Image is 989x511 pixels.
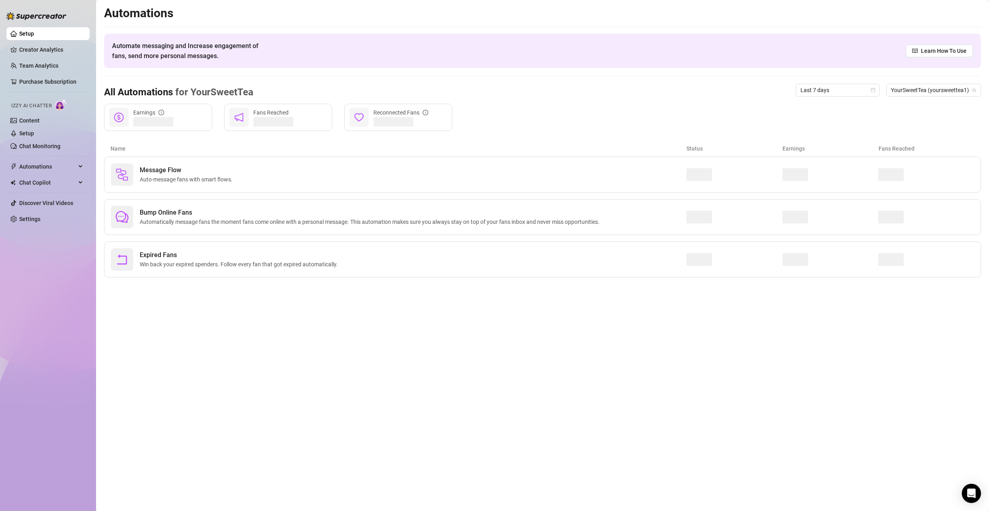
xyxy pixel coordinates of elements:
span: Bump Online Fans [140,208,603,217]
span: Automations [19,160,76,173]
span: dollar [114,113,124,122]
span: comment [116,211,128,223]
a: Setup [19,30,34,37]
span: Message Flow [140,165,236,175]
span: calendar [871,88,875,93]
div: Earnings [133,108,164,117]
span: Fans Reached [253,109,289,116]
span: notification [234,113,244,122]
span: Expired Fans [140,250,341,260]
span: info-circle [158,110,164,115]
h3: All Automations [104,86,253,99]
article: Fans Reached [879,144,975,153]
a: Team Analytics [19,62,58,69]
span: for YourSweetTea [173,87,253,98]
a: Settings [19,216,40,222]
span: YourSweetTea (yoursweettea1) [891,84,976,96]
span: Last 7 days [800,84,875,96]
img: AI Chatter [55,99,67,111]
span: rollback [116,253,128,266]
a: Learn How To Use [906,44,973,57]
span: team [972,88,977,93]
span: read [912,48,918,54]
img: svg%3e [116,168,128,181]
img: Chat Copilot [10,180,16,185]
div: Reconnected Fans [373,108,428,117]
a: Discover Viral Videos [19,200,73,206]
span: thunderbolt [10,163,17,170]
a: Creator Analytics [19,43,83,56]
span: heart [354,113,364,122]
img: logo-BBDzfeDw.svg [6,12,66,20]
span: Izzy AI Chatter [11,102,52,110]
div: Open Intercom Messenger [962,484,981,503]
span: Win back your expired spenders. Follow every fan that got expired automatically. [140,260,341,269]
article: Name [110,144,686,153]
span: info-circle [423,110,428,115]
span: Auto-message fans with smart flows. [140,175,236,184]
a: Content [19,117,40,124]
a: Chat Monitoring [19,143,60,149]
a: Purchase Subscription [19,78,76,85]
span: Automatically message fans the moment fans come online with a personal message. This automation m... [140,217,603,226]
span: Automate messaging and Increase engagement of fans, send more personal messages. [112,41,266,61]
a: Setup [19,130,34,137]
span: Learn How To Use [921,46,967,55]
h2: Automations [104,6,981,21]
article: Earnings [782,144,879,153]
article: Status [686,144,782,153]
span: Chat Copilot [19,176,76,189]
